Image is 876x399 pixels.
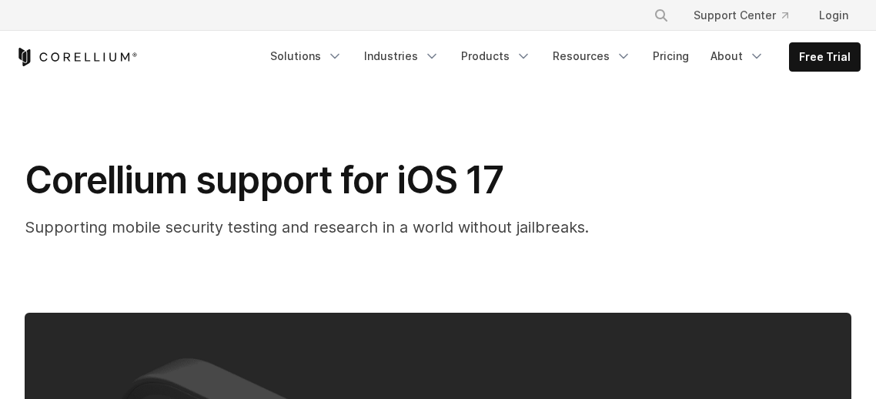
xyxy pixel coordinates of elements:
a: Products [452,42,540,70]
a: Support Center [681,2,801,29]
span: Corellium support for iOS 17 [25,157,503,203]
a: Free Trial [790,43,860,71]
button: Search [647,2,675,29]
span: Supporting mobile security testing and research in a world without jailbreaks. [25,218,589,236]
a: Industries [355,42,449,70]
a: Solutions [261,42,352,70]
a: Resources [543,42,640,70]
a: Corellium Home [15,48,138,66]
a: About [701,42,774,70]
div: Navigation Menu [635,2,861,29]
div: Navigation Menu [261,42,861,72]
a: Pricing [644,42,698,70]
a: Login [807,2,861,29]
